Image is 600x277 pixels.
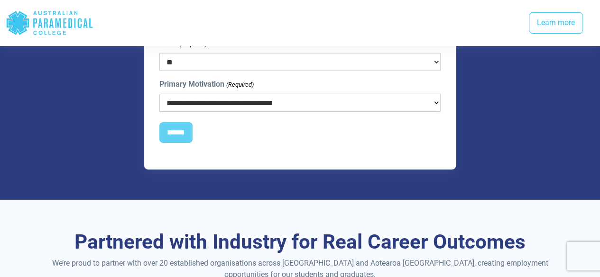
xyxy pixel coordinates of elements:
h3: Partnered with Industry for Real Career Outcomes [50,230,550,254]
span: (Required) [225,80,254,89]
a: Learn more [529,12,583,34]
label: Primary Motivation [159,79,253,90]
div: Australian Paramedical College [6,8,93,38]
